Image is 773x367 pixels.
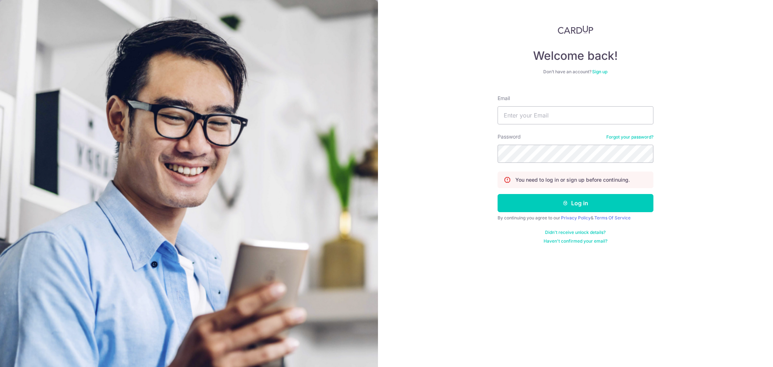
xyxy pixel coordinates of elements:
a: Didn't receive unlock details? [545,230,606,235]
a: Terms Of Service [594,215,631,220]
div: Don’t have an account? [498,69,653,75]
div: By continuing you agree to our & [498,215,653,221]
label: Password [498,133,521,140]
a: Sign up [592,69,607,74]
button: Log in [498,194,653,212]
a: Privacy Policy [561,215,591,220]
input: Enter your Email [498,106,653,124]
label: Email [498,95,510,102]
a: Forgot your password? [606,134,653,140]
img: CardUp Logo [558,25,593,34]
p: You need to log in or sign up before continuing. [515,176,630,183]
a: Haven't confirmed your email? [544,238,607,244]
h4: Welcome back! [498,49,653,63]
